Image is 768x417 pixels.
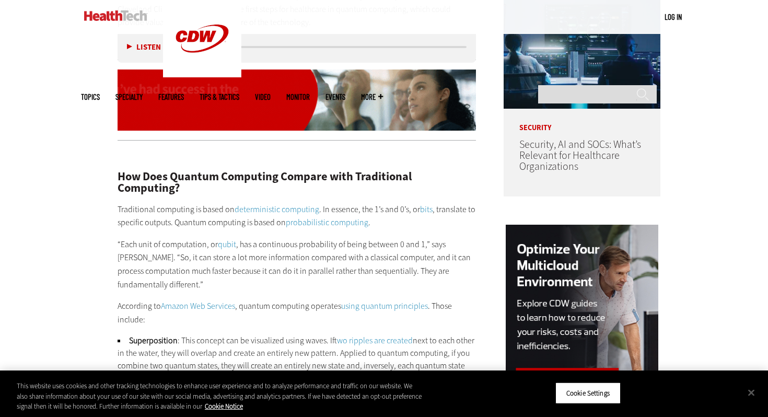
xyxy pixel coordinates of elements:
[115,93,143,101] span: Specialty
[158,93,184,101] a: Features
[325,93,345,101] a: Events
[740,381,763,404] button: Close
[286,217,368,228] a: probabilistic computing
[129,335,178,346] strong: Superposition
[81,93,100,101] span: Topics
[118,203,476,229] p: Traditional computing is based on . In essence, the 1’s and 0’s, or , translate to specific outpu...
[665,11,682,22] div: User menu
[161,300,235,311] a: Amazon Web Services
[361,93,383,101] span: More
[519,137,641,173] a: Security, AI and SOCs: What’s Relevant for Healthcare Organizations
[17,381,423,412] div: This website uses cookies and other tracking technologies to enhance user experience and to analy...
[118,238,476,291] p: “Each unit of computation, or , has a continuous probability of being between 0 and 1,” says [PER...
[118,171,476,194] h2: How Does Quantum Computing Compare with Traditional Computing?
[337,335,413,346] a: two ripples are created
[84,10,147,21] img: Home
[420,204,433,215] a: bits
[205,402,243,411] a: More information about your privacy
[341,300,428,311] a: using quantum principles
[200,93,239,101] a: Tips & Tactics
[665,12,682,21] a: Log in
[163,69,241,80] a: CDW
[118,299,476,326] p: According to , quantum computing operates . Those include:
[218,239,236,250] a: qubit
[118,334,476,410] li: : This concept can be visualized using waves. If next to each other in the water, they will overl...
[235,204,319,215] a: deterministic computing
[504,109,660,132] p: Security
[255,93,271,101] a: Video
[286,93,310,101] a: MonITor
[555,382,621,404] button: Cookie Settings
